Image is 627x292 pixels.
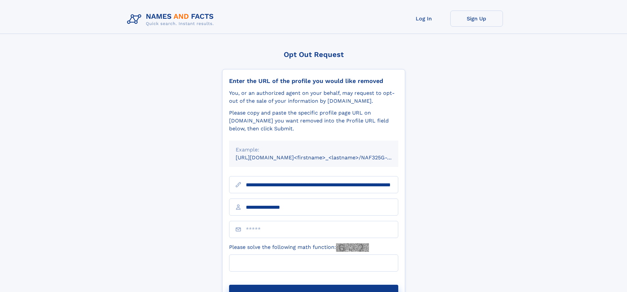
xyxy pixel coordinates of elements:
[124,11,219,28] img: Logo Names and Facts
[222,50,405,59] div: Opt Out Request
[229,243,369,252] label: Please solve the following math function:
[229,89,398,105] div: You, or an authorized agent on your behalf, may request to opt-out of the sale of your informatio...
[229,77,398,85] div: Enter the URL of the profile you would like removed
[236,146,392,154] div: Example:
[450,11,503,27] a: Sign Up
[229,109,398,133] div: Please copy and paste the specific profile page URL on [DOMAIN_NAME] you want removed into the Pr...
[236,154,411,161] small: [URL][DOMAIN_NAME]<firstname>_<lastname>/NAF325G-xxxxxxxx
[398,11,450,27] a: Log In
